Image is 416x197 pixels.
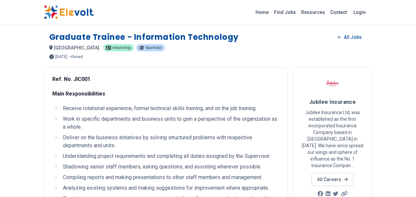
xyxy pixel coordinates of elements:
[328,7,349,18] a: Contact
[55,55,67,59] span: [DATE]
[299,7,328,18] a: Resources
[54,45,99,50] span: [GEOGRAPHIC_DATA]
[52,76,90,82] strong: Ref. No. JIC001
[49,32,239,42] h1: Graduate Trainee - Information Technology
[52,91,105,97] strong: Main Responsibilities
[113,46,131,50] span: internship
[61,134,279,150] li: Deliver on the business initiatives by solving structured problems with respective departments an...
[253,7,271,18] a: Home
[301,109,364,169] p: Jubilee Insurance Ltd, was established as the first incorporated Insurance Company based in [GEOG...
[311,173,353,186] a: All Careers
[61,163,279,171] li: Shadowing senior staff members, asking questions, and assisting wherever possible.
[61,173,279,181] li: Compiling reports and making presentations to other staff members and management.
[61,115,279,131] li: Work in specific departments and business units to gain a perspective of the organization as a wh...
[349,6,370,19] a: Login
[61,152,279,160] li: Understanding project requirements and completing all duties assigned by the Supervisor.
[309,99,356,105] span: Jubilee Insurance
[271,7,299,18] a: Find Jobs
[324,75,341,92] img: Jubilee Insurance
[146,46,162,50] span: bachelor
[61,184,279,192] li: Analyzing existing systems and making suggestions for improvement where appropriate.
[333,32,367,42] a: All Jobs
[61,104,279,112] li: Receive rotational experience, formal technical skills training, and on the job training.
[44,5,94,19] img: Elevolt
[69,55,83,59] p: - closed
